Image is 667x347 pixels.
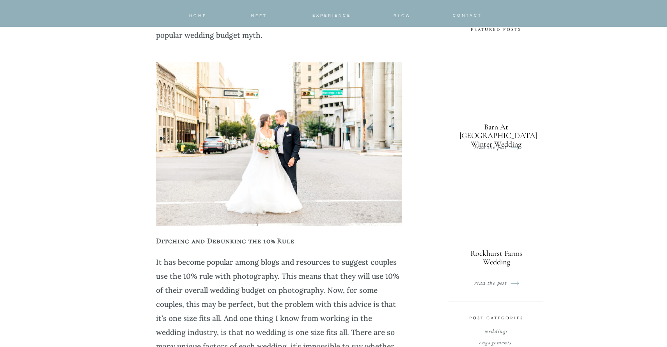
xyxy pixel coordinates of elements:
[449,27,542,32] p: Featured Posts
[186,12,209,17] a: home
[156,236,294,245] strong: Ditching and Debunking the 10% Rule
[312,14,351,18] span: Experience
[453,14,482,18] span: CONTACT
[450,315,543,322] p: POST CATEGORIES
[459,123,533,140] h2: Barn at [GEOGRAPHIC_DATA] winter wedding
[251,14,267,18] span: meet
[463,249,530,269] h2: Rockhurst Farms Wedding
[467,337,524,345] a: engagements
[474,278,510,284] a: read the post
[453,12,481,17] a: CONTACT
[248,12,270,17] a: meet
[468,326,525,333] a: Weddings
[306,12,357,17] a: Experience
[386,12,418,17] a: Blog
[394,14,410,18] span: Blog
[189,14,207,18] span: home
